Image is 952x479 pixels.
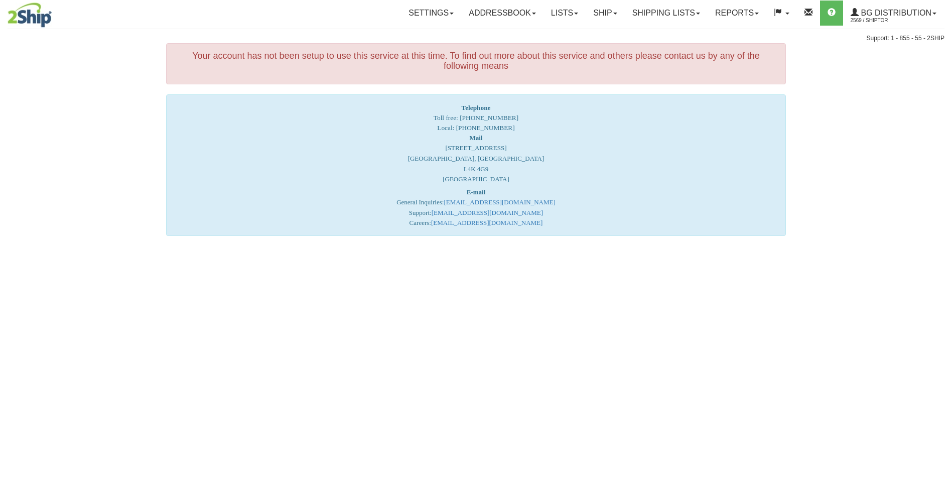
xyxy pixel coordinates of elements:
a: [EMAIL_ADDRESS][DOMAIN_NAME] [431,219,542,226]
a: BG Distribution 2569 / ShipTor [843,1,944,26]
strong: E-mail [467,188,486,196]
a: Reports [708,1,766,26]
a: Shipping lists [625,1,708,26]
a: Addressbook [461,1,543,26]
a: Ship [586,1,624,26]
strong: Telephone [461,104,490,111]
span: BG Distribution [859,9,931,17]
strong: Mail [469,134,482,142]
a: Settings [401,1,461,26]
span: 2569 / ShipTor [851,16,926,26]
font: [STREET_ADDRESS] [GEOGRAPHIC_DATA], [GEOGRAPHIC_DATA] L4K 4G9 [GEOGRAPHIC_DATA] [408,134,545,183]
span: Toll free: [PHONE_NUMBER] Local: [PHONE_NUMBER] [434,104,518,132]
a: [EMAIL_ADDRESS][DOMAIN_NAME] [432,209,543,216]
h4: Your account has not been setup to use this service at this time. To find out more about this ser... [174,51,778,71]
font: General Inquiries: Support: Careers: [396,188,556,227]
img: logo2569.jpg [8,3,52,28]
div: Support: 1 - 855 - 55 - 2SHIP [8,34,944,43]
a: [EMAIL_ADDRESS][DOMAIN_NAME] [444,198,555,206]
a: Lists [543,1,586,26]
